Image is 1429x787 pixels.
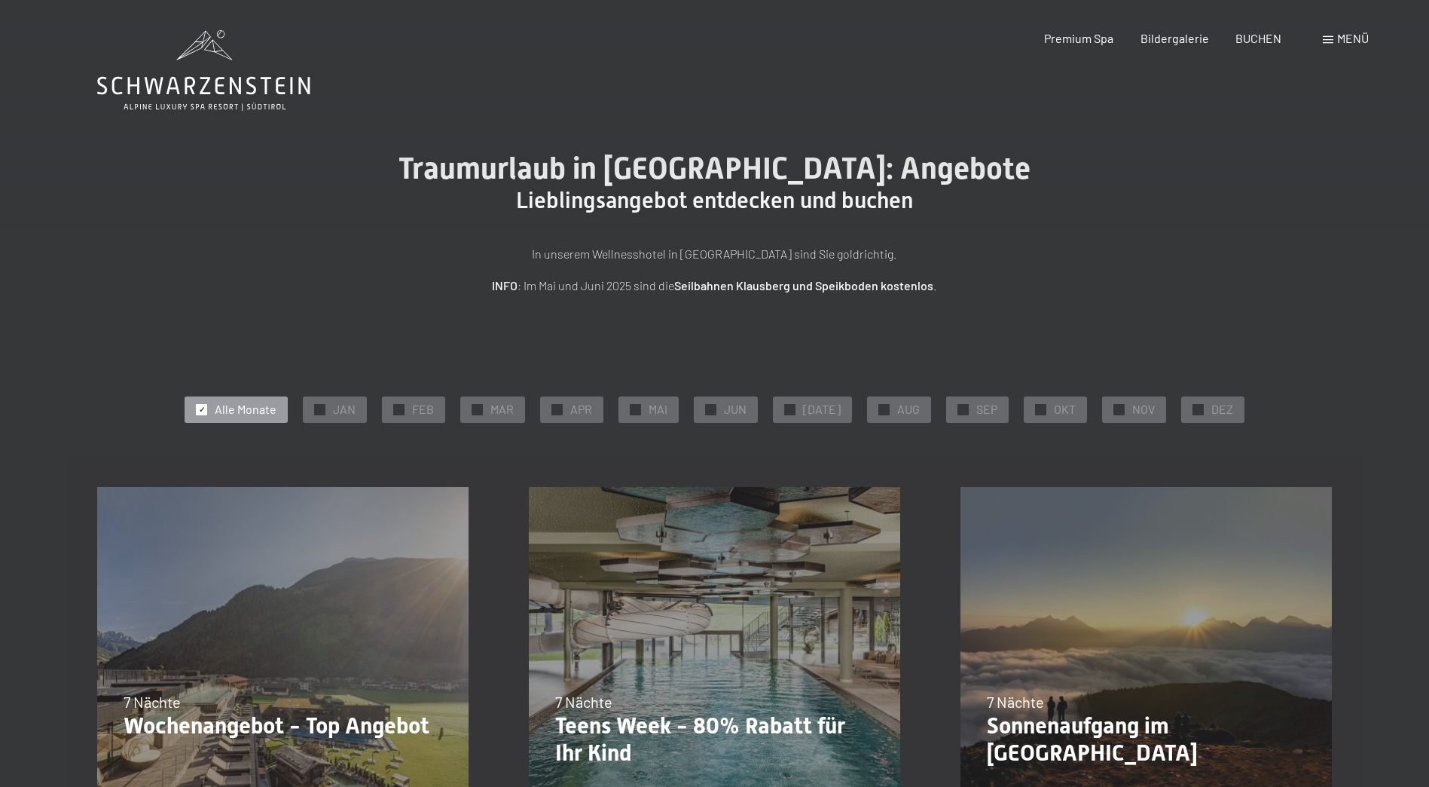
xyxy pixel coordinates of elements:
span: ✓ [1038,404,1044,415]
span: ✓ [787,404,793,415]
span: ✓ [1195,404,1202,415]
a: Bildergalerie [1140,31,1209,45]
span: Menü [1337,31,1369,45]
span: Lieblingsangebot entdecken und buchen [516,187,913,213]
span: ✓ [708,404,714,415]
span: SEP [976,401,997,418]
p: Sonnenaufgang im [GEOGRAPHIC_DATA] [987,712,1305,767]
span: APR [570,401,592,418]
span: ✓ [475,404,481,415]
span: ✓ [554,404,560,415]
strong: INFO [492,278,518,292]
span: MAI [649,401,667,418]
span: ✓ [960,404,966,415]
span: OKT [1054,401,1076,418]
span: ✓ [881,404,887,415]
span: [DATE] [803,401,841,418]
span: ✓ [1116,404,1122,415]
p: In unserem Wellnesshotel in [GEOGRAPHIC_DATA] sind Sie goldrichtig. [338,244,1092,264]
span: 7 Nächte [987,693,1044,711]
span: ✓ [199,404,205,415]
span: Traumurlaub in [GEOGRAPHIC_DATA]: Angebote [398,151,1031,186]
a: BUCHEN [1235,31,1281,45]
span: Alle Monate [215,401,276,418]
p: Wochenangebot - Top Angebot [124,712,442,740]
span: 7 Nächte [124,693,181,711]
p: Teens Week - 80% Rabatt für Ihr Kind [555,712,874,767]
span: JAN [333,401,356,418]
span: ✓ [396,404,402,415]
span: ✓ [317,404,323,415]
span: AUG [897,401,920,418]
span: DEZ [1211,401,1233,418]
a: Premium Spa [1044,31,1113,45]
span: MAR [490,401,514,418]
span: ✓ [633,404,639,415]
span: 7 Nächte [555,693,612,711]
strong: Seilbahnen Klausberg und Speikboden kostenlos [674,278,933,292]
span: FEB [412,401,434,418]
span: JUN [724,401,747,418]
p: : Im Mai und Juni 2025 sind die . [338,276,1092,296]
span: NOV [1132,401,1155,418]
